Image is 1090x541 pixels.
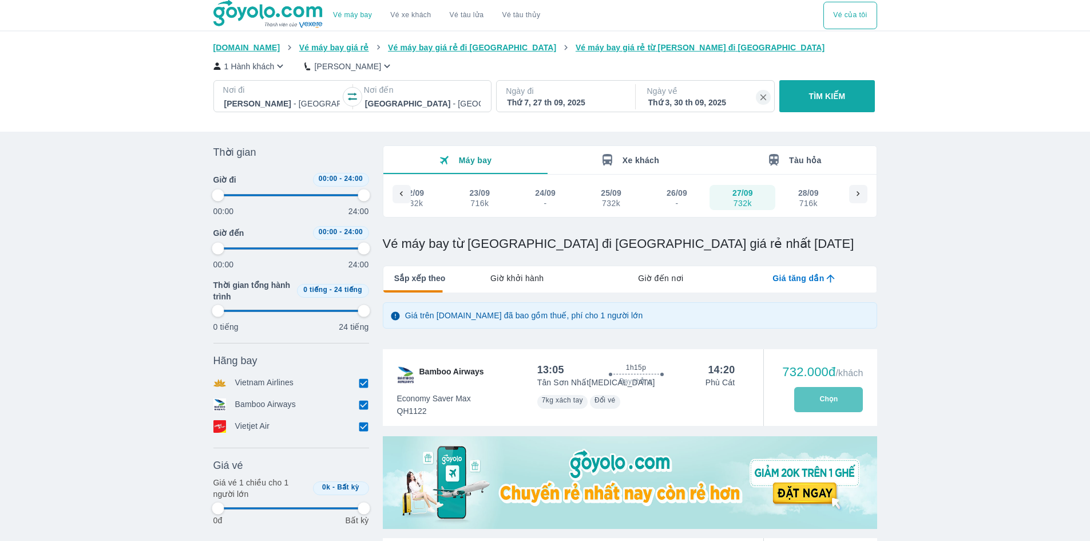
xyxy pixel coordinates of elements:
[348,206,369,217] p: 24:00
[667,187,687,199] div: 26/09
[638,273,683,284] span: Giờ đến nơi
[299,43,369,52] span: Vé máy bay giá rẻ
[213,174,236,185] span: Giờ đi
[344,175,363,183] span: 24:00
[542,396,583,404] span: 7kg xách tay
[223,84,341,96] p: Nơi đi
[782,365,863,379] div: 732.000đ
[319,175,338,183] span: 00:00
[823,2,877,29] div: choose transportation mode
[794,387,863,412] button: Chọn
[667,199,687,208] div: -
[213,227,244,239] span: Giờ đến
[324,2,549,29] div: choose transportation mode
[388,43,556,52] span: Vé máy bay giá rẻ đi [GEOGRAPHIC_DATA]
[623,156,659,165] span: Xe khách
[506,85,624,97] p: Ngày đi
[626,363,646,372] span: 1h15p
[213,515,223,526] p: 0đ
[823,2,877,29] button: Vé của tôi
[405,199,424,208] div: 732k
[708,363,735,377] div: 14:20
[490,273,544,284] span: Giờ khởi hành
[537,377,655,388] p: Tân Sơn Nhất [MEDICAL_DATA]
[394,273,446,284] span: Sắp xếp theo
[799,199,818,208] div: 716k
[405,310,643,321] p: Giá trên [DOMAIN_NAME] đã bao gồm thuế, phí cho 1 người lớn
[213,206,234,217] p: 00:00
[493,2,549,29] button: Vé tàu thủy
[334,286,362,294] span: 24 tiếng
[798,187,819,199] div: 28/09
[383,436,877,529] img: media-0
[390,11,431,19] a: Vé xe khách
[383,236,877,252] h1: Vé máy bay từ [GEOGRAPHIC_DATA] đi [GEOGRAPHIC_DATA] giá rẻ nhất [DATE]
[213,42,877,53] nav: breadcrumb
[648,97,764,108] div: Thứ 3, 30 th 09, 2025
[535,187,556,199] div: 24/09
[835,368,863,378] span: /khách
[772,273,824,284] span: Giá tăng dần
[601,199,621,208] div: 732k
[469,187,490,199] div: 23/09
[397,405,471,417] span: QH1122
[224,61,275,72] p: 1 Hành khách
[441,2,493,29] a: Vé tàu lửa
[404,187,425,199] div: 22/09
[537,363,564,377] div: 13:05
[314,61,381,72] p: [PERSON_NAME]
[647,85,765,97] p: Ngày về
[304,60,393,72] button: [PERSON_NAME]
[339,228,342,236] span: -
[397,366,415,384] img: QH
[809,90,846,102] p: TÌM KIẾM
[213,354,257,368] span: Hãng bay
[213,459,243,472] span: Giá vé
[348,259,369,270] p: 24:00
[445,266,876,290] div: lab API tabs example
[235,420,270,433] p: Vietjet Air
[213,279,292,302] span: Thời gian tổng hành trình
[601,187,621,199] div: 25/09
[333,11,372,19] a: Vé máy bay
[213,60,287,72] button: 1 Hành khách
[345,515,368,526] p: Bất kỳ
[419,366,484,384] span: Bamboo Airways
[732,187,753,199] div: 27/09
[536,199,555,208] div: -
[779,80,875,112] button: TÌM KIẾM
[332,483,335,491] span: -
[733,199,752,208] div: 732k
[789,156,822,165] span: Tàu hỏa
[705,377,735,388] p: Phù Cát
[364,84,482,96] p: Nơi đến
[235,398,296,411] p: Bamboo Airways
[459,156,492,165] span: Máy bay
[213,477,308,500] p: Giá vé 1 chiều cho 1 người lớn
[330,286,332,294] span: -
[594,396,616,404] span: Đổi vé
[235,377,294,389] p: Vietnam Airlines
[322,483,330,491] span: 0k
[213,43,280,52] span: [DOMAIN_NAME]
[344,228,363,236] span: 24:00
[213,259,234,270] p: 00:00
[319,228,338,236] span: 00:00
[339,321,368,333] p: 24 tiếng
[576,43,825,52] span: Vé máy bay giá rẻ từ [PERSON_NAME] đi [GEOGRAPHIC_DATA]
[213,321,239,333] p: 0 tiếng
[339,175,342,183] span: -
[507,97,623,108] div: Thứ 7, 27 th 09, 2025
[470,199,489,208] div: 716k
[213,145,256,159] span: Thời gian
[303,286,327,294] span: 0 tiếng
[337,483,359,491] span: Bất kỳ
[397,393,471,404] span: Economy Saver Max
